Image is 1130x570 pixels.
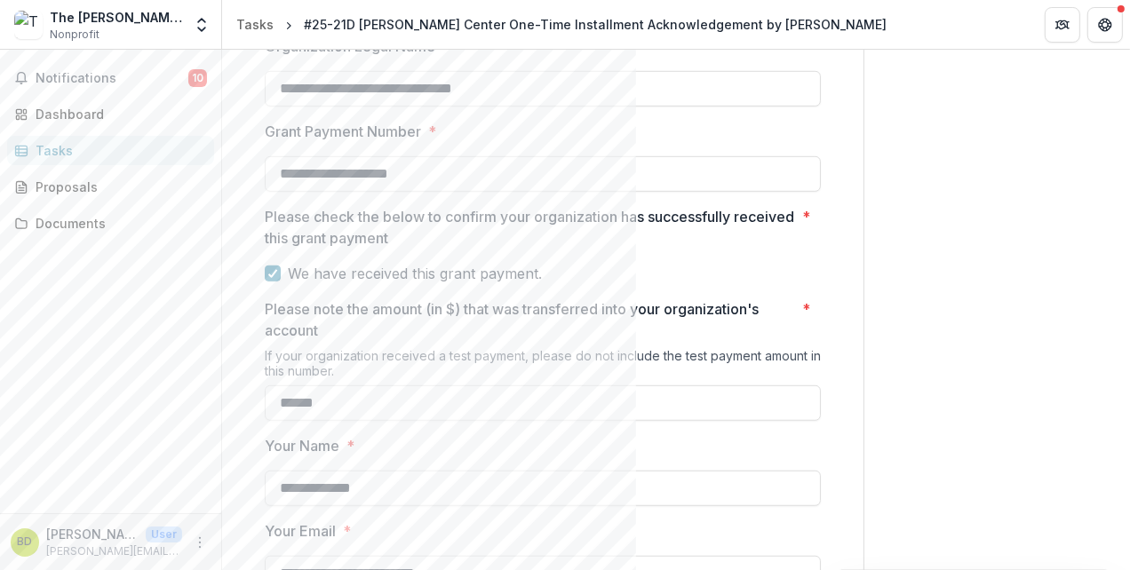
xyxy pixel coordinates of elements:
[189,532,211,553] button: More
[46,543,182,559] p: [PERSON_NAME][EMAIL_ADDRESS][PERSON_NAME][PERSON_NAME][DOMAIN_NAME]
[7,99,214,129] a: Dashboard
[36,214,200,233] div: Documents
[188,69,207,87] span: 10
[50,8,182,27] div: The [PERSON_NAME] Center for the Blind
[36,141,200,160] div: Tasks
[229,12,281,37] a: Tasks
[265,121,421,142] p: Grant Payment Number
[7,136,214,165] a: Tasks
[265,206,795,249] p: Please check the below to confirm your organization has successfully received this grant payment
[36,71,188,86] span: Notifications
[304,15,887,34] div: #25-21D [PERSON_NAME] Center One-Time Installment Acknowledgement by [PERSON_NAME]
[7,64,214,92] button: Notifications10
[14,11,43,39] img: The Carroll Center for the Blind
[229,12,894,37] nav: breadcrumb
[189,7,214,43] button: Open entity switcher
[50,27,99,43] span: Nonprofit
[146,526,182,542] p: User
[265,348,821,385] div: If your organization received a test payment, please do not include the test payment amount in th...
[7,209,214,238] a: Documents
[265,298,795,341] p: Please note the amount (in $) that was transferred into your organization's account
[36,105,200,123] div: Dashboard
[18,536,33,548] div: Barbara Duffy
[7,172,214,202] a: Proposals
[288,263,542,284] span: We have received this grant payment.
[1045,7,1080,43] button: Partners
[265,435,339,456] p: Your Name
[36,178,200,196] div: Proposals
[236,15,274,34] div: Tasks
[1087,7,1123,43] button: Get Help
[265,520,336,542] p: Your Email
[46,525,139,543] p: [PERSON_NAME]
